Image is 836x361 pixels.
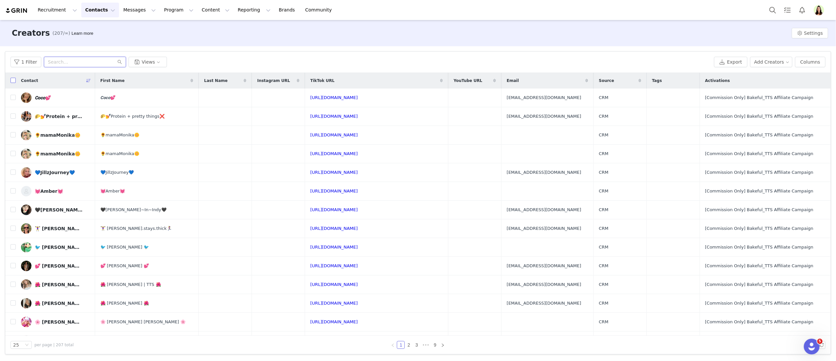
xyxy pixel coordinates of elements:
a: 💓Amber💓 [21,186,90,196]
h3: Creators [12,27,50,39]
i: icon: left [391,343,395,347]
span: [EMAIL_ADDRESS][DOMAIN_NAME] [507,169,581,176]
div: 🏋️‍♀️ [PERSON_NAME].stays.thick🏃‍♀️ [35,226,84,231]
button: 1 Filter [10,57,41,67]
img: 722c47d1-0016-4e46-be0a-9cda03a15d44.jpg [21,261,31,271]
div: 25 [13,341,19,349]
button: Views [129,57,167,67]
div: [Commission Only] Bakeful_TTS Affiliate Campaign [705,207,823,213]
span: [EMAIL_ADDRESS][DOMAIN_NAME] [507,263,581,269]
span: CRM [599,300,608,307]
img: cd2a06c3-4673-4bc0-9866-a752814df8e7--s.jpg [21,167,31,178]
span: CRM [599,319,608,325]
div: 🌺 [PERSON_NAME] | TTS 🌺 [35,282,84,287]
img: 8bf08dd3-0017-4ffe-b06d-d651d356d6cf.png [814,5,824,15]
span: CRM [599,94,608,101]
div: [Commission Only] Bakeful_TTS Affiliate Campaign [705,263,823,269]
span: Source [599,78,614,84]
div: [Commission Only] Bakeful_TTS Affiliate Campaign [705,94,823,101]
span: CRM [599,132,608,138]
a: 1 [397,341,404,349]
a: [URL][DOMAIN_NAME] [310,319,358,324]
a: Community [301,3,339,17]
span: 💙JillzJourney💙 [100,169,134,176]
a: [URL][DOMAIN_NAME] [310,301,358,306]
img: e7c5c707-3bfa-429e-9493-53cb68bf01b8.jpg [21,223,31,234]
button: Content [198,3,234,17]
div: [Commission Only] Bakeful_TTS Affiliate Campaign [705,244,823,251]
span: CRM [599,188,608,194]
button: Recruitment [34,3,81,17]
span: 🌻mamaMonika🌼 [100,150,140,157]
li: Next Page [439,341,447,349]
a: [URL][DOMAIN_NAME] [310,95,358,100]
a: [URL][DOMAIN_NAME] [310,189,358,193]
span: YouTube URL [454,78,482,84]
span: CRM [599,244,608,251]
a: [URL][DOMAIN_NAME] [310,170,358,175]
div: [Commission Only] Bakeful_TTS Affiliate Campaign [705,300,823,307]
div: 💙JillzJourney💙 [35,170,75,175]
a: 𝘾𝙤𝙘𝙤💕 [21,92,90,103]
span: Tags [652,78,662,84]
button: Profile [810,5,831,15]
i: icon: search [117,60,122,64]
li: 1 [397,341,405,349]
span: 🐦 [PERSON_NAME] 🐦 [100,244,149,251]
span: CRM [599,150,608,157]
span: 🌮💅Protein + pretty things❌ [100,113,165,120]
a: 🌮💅Protein + pretty things❌ [21,111,90,122]
a: 🌻mamaMonika🌼 [21,149,90,159]
span: per page | 207 total [34,342,74,348]
span: 🌺 [PERSON_NAME] 🌺 [100,300,149,307]
span: CRM [599,263,608,269]
span: [EMAIL_ADDRESS][DOMAIN_NAME] [507,113,581,120]
span: Activations [705,78,730,84]
button: Add Creators [750,57,793,67]
span: (207/∞) [52,30,70,37]
div: [Commission Only] Bakeful_TTS Affiliate Campaign [705,319,823,325]
img: grin logo [5,8,28,14]
li: Next 3 Pages [420,341,431,349]
a: [URL][DOMAIN_NAME] [310,226,358,231]
a: 💙JillzJourney💙 [21,167,90,178]
span: CRM [599,207,608,213]
div: 🌻mamaMonika🌼 [35,132,80,138]
input: Search... [44,57,126,67]
a: 🌺 [PERSON_NAME] 🌺 [21,298,90,309]
span: [EMAIL_ADDRESS][DOMAIN_NAME] [507,94,581,101]
span: [EMAIL_ADDRESS][DOMAIN_NAME] [507,225,581,232]
span: [EMAIL_ADDRESS][DOMAIN_NAME] [507,281,581,288]
span: [EMAIL_ADDRESS][DOMAIN_NAME] [507,207,581,213]
span: Email [507,78,519,84]
span: Last Name [204,78,228,84]
div: [Commission Only] Bakeful_TTS Affiliate Campaign [705,169,823,176]
iframe: Intercom live chat [804,339,820,354]
img: 82e39fa0-d717-43d7-b8e0-a7777bda3266.jpg [21,242,31,252]
img: 4b440d32-47b9-4fce-a82e-42260a0b825d--s.jpg [21,149,31,159]
img: afaca501-7106-4686-82bd-c4d9470780b2.jpg [21,298,31,309]
li: 2 [405,341,413,349]
div: 🌮💅Protein + pretty things❌ [35,114,84,119]
img: 89624bfb-9f53-4077-ad7d-c4cec5dbd5b7.jpg [21,279,31,290]
div: 💓Amber💓 [35,189,63,194]
div: 𝘾𝙤𝙘𝙤💕 [35,95,51,100]
button: Export [714,57,747,67]
img: eb6e89d5-ada9-4ffc-ae1a-6232c1e7a0cc.jpg [21,111,31,122]
span: CRM [599,281,608,288]
li: Previous Page [389,341,397,349]
a: [URL][DOMAIN_NAME] [310,245,358,250]
button: Settings [792,28,828,38]
span: CRM [599,169,608,176]
div: 🌻mamaMonika🌼 [35,151,80,156]
a: [URL][DOMAIN_NAME] [310,151,358,156]
img: a2979dc0-64b1-47da-8f5c-b039a4f40f55--s.jpg [21,186,31,196]
div: [Commission Only] Bakeful_TTS Affiliate Campaign [705,281,823,288]
a: 🏋️‍♀️ [PERSON_NAME].stays.thick🏃‍♀️ [21,223,90,234]
span: ••• [420,341,431,349]
img: d0d33ec5-704c-47aa-89ab-7604d62596fb--s.jpg [21,130,31,140]
span: 5 [817,339,823,344]
div: 🐦 [PERSON_NAME] 🐦 [35,245,84,250]
span: 𝘾𝙤𝙘𝙤💕 [100,94,115,101]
